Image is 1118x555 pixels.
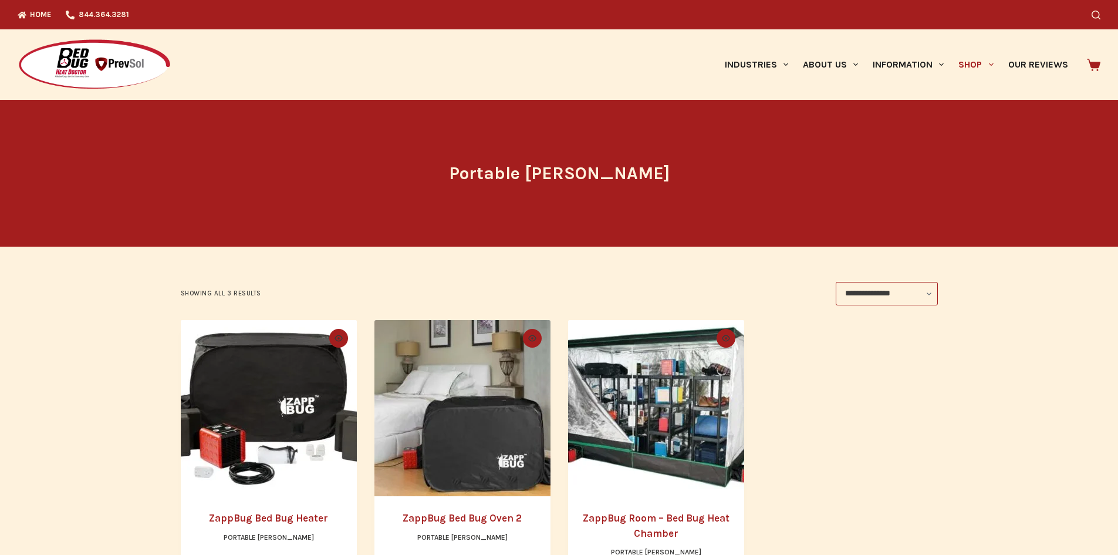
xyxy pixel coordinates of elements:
button: Quick view toggle [329,329,348,348]
a: ZappBug Room – Bed Bug Heat Chamber [583,512,729,539]
a: ZappBug Bed Bug Oven 2 [403,512,522,524]
img: Prevsol/Bed Bug Heat Doctor [18,39,171,91]
button: Quick view toggle [717,329,735,348]
a: Information [866,29,951,100]
button: Search [1092,11,1100,19]
p: Showing all 3 results [181,288,262,299]
a: About Us [795,29,865,100]
a: ZappBug Bed Bug Oven 2 [374,320,550,496]
select: Shop order [836,282,938,305]
a: Shop [951,29,1001,100]
a: Portable [PERSON_NAME] [417,533,508,541]
a: ZappBug Bed Bug Heater [209,512,328,524]
button: Quick view toggle [523,329,542,348]
h1: Portable [PERSON_NAME] [339,160,779,187]
a: Portable [PERSON_NAME] [224,533,314,541]
nav: Primary [717,29,1075,100]
a: Industries [717,29,795,100]
a: ZappBug Bed Bug Heater [181,320,357,496]
a: ZappBug Room - Bed Bug Heat Chamber [568,320,744,496]
a: Our Reviews [1001,29,1075,100]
